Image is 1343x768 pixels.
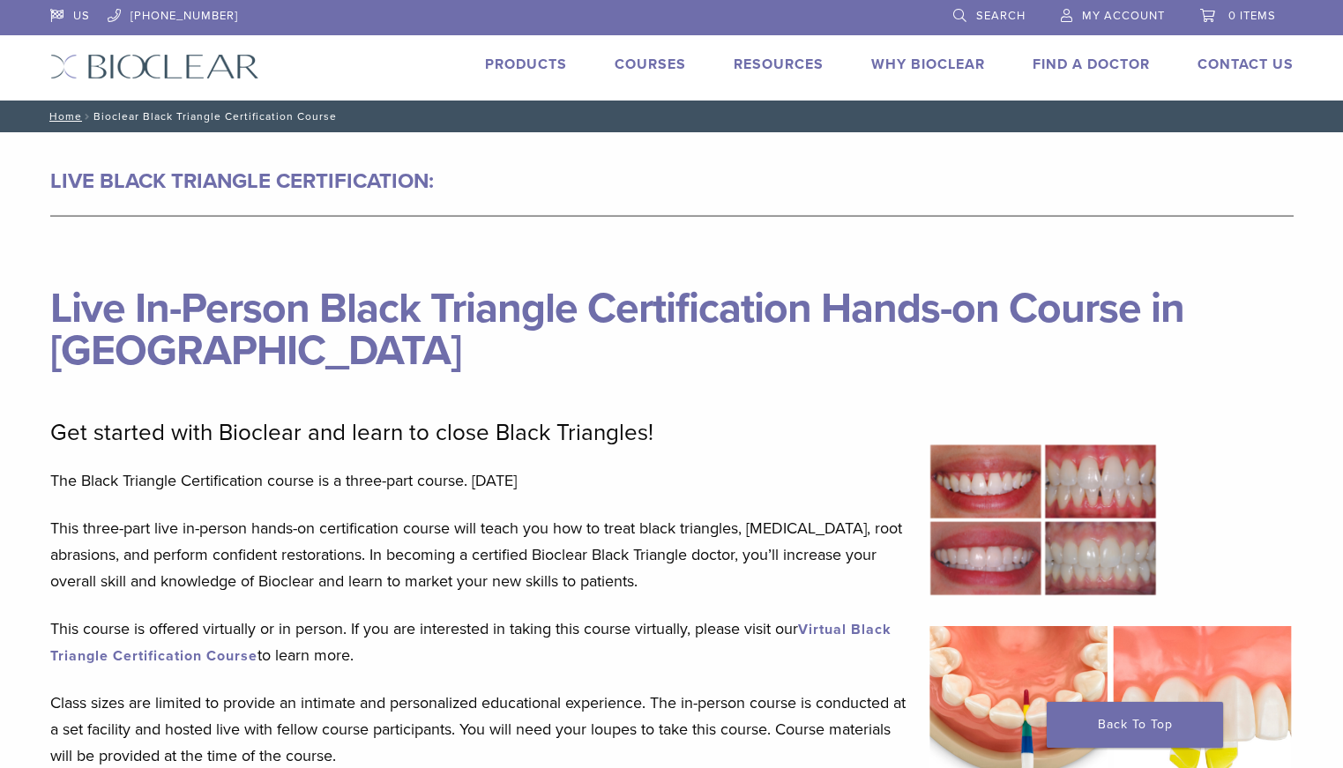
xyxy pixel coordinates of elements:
[44,110,82,123] a: Home
[871,56,985,73] a: Why Bioclear
[50,467,906,494] p: The Black Triangle Certification course is a three-part course. [DATE]
[50,615,906,668] p: This course is offered virtually or in person. If you are interested in taking this course virtua...
[37,101,1307,132] nav: Bioclear Black Triangle Certification Course
[1033,56,1150,73] a: Find A Doctor
[50,245,1294,372] h1: Live In-Person Black Triangle Certification Hands-on Course in [GEOGRAPHIC_DATA]
[50,515,906,594] p: This three-part live in-person hands-on certification course will teach you how to treat black tr...
[1082,9,1165,23] span: My Account
[615,56,686,73] a: Courses
[976,9,1026,23] span: Search
[1198,56,1294,73] a: Contact Us
[734,56,824,73] a: Resources
[50,54,259,79] img: Bioclear
[50,168,434,194] strong: LIVE BLACK TRIANGLE CERTIFICATION:
[485,56,567,73] a: Products
[1228,9,1276,23] span: 0 items
[50,420,906,446] p: Get started with Bioclear and learn to close Black Triangles!
[1047,702,1223,748] a: Back To Top
[82,112,93,121] span: /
